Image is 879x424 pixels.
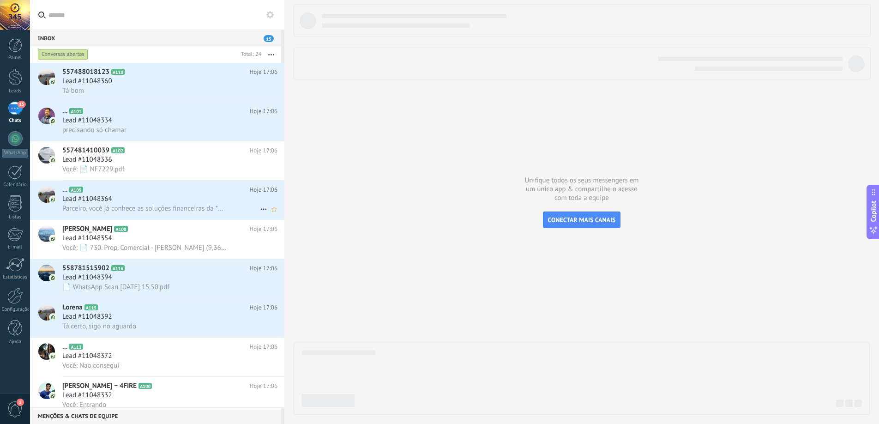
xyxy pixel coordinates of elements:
[62,185,67,194] span: ...
[30,220,284,259] a: avataricon[PERSON_NAME]A108Hoje 17:06Lead #11048354Você: 📄 730. Prop. Comercial - [PERSON_NAME] (...
[30,338,284,376] a: avataricon...A113Hoje 17:06Lead #11048372Você: Nao consegui
[62,351,112,361] span: Lead #11048372
[62,273,112,282] span: Lead #11048394
[69,108,83,114] span: A101
[30,259,284,298] a: avataricon558781515902A116Hoje 17:06Lead #11048394📄 WhatsApp Scan [DATE] 15.50.pdf
[250,107,277,116] span: Hoje 17:06
[543,212,621,228] button: CONECTAR MAIS CANAIS
[111,147,125,153] span: A102
[62,224,112,234] span: [PERSON_NAME]
[30,102,284,141] a: avataricon...A101Hoje 17:06Lead #11048334precisando só chamar
[62,322,136,331] span: Tá certo, sigo no aguardo
[50,236,56,242] img: icon
[2,118,29,124] div: Chats
[62,86,84,95] span: Tá bom
[50,157,56,164] img: icon
[30,63,284,102] a: avataricon557488018123A110Hoje 17:06Lead #11048360Tá bom
[62,77,112,86] span: Lead #11048360
[2,149,28,157] div: WhatsApp
[111,69,125,75] span: A110
[250,264,277,273] span: Hoje 17:06
[62,204,227,213] span: Parceiro, você já conhece as soluções financeiras da *Solfácil*. Agora é hora de aproveitar també...
[17,399,24,406] span: 1
[250,185,277,194] span: Hoje 17:06
[250,382,277,391] span: Hoje 17:06
[30,30,281,46] div: Inbox
[2,182,29,188] div: Calendário
[18,101,25,108] span: 15
[62,146,109,155] span: 557481410039
[2,274,29,280] div: Estatísticas
[50,275,56,281] img: icon
[114,226,127,232] span: A108
[62,126,126,134] span: precisando só chamar
[250,224,277,234] span: Hoje 17:06
[38,49,88,60] div: Conversas abertas
[264,35,274,42] span: 15
[2,55,29,61] div: Painel
[62,155,112,164] span: Lead #11048336
[62,400,106,409] span: Você: Entrando
[2,214,29,220] div: Listas
[250,67,277,77] span: Hoje 17:06
[62,67,109,77] span: 557488018123
[30,141,284,180] a: avataricon557481410039A102Hoje 17:06Lead #11048336Você: 📄 NF7229.pdf
[69,344,83,350] span: A113
[62,312,112,321] span: Lead #11048392
[84,304,98,310] span: A115
[30,377,284,416] a: avataricon[PERSON_NAME] ~ 4FIREA100Hoje 17:06Lead #11048332Você: Entrando
[30,181,284,219] a: avataricon...A109Hoje 17:06Lead #11048364Parceiro, você já conhece as soluções financeiras da *So...
[50,314,56,321] img: icon
[261,46,281,63] button: Mais
[62,391,112,400] span: Lead #11048332
[138,383,152,389] span: A100
[250,303,277,312] span: Hoje 17:06
[548,216,616,224] span: CONECTAR MAIS CANAIS
[62,243,227,252] span: Você: 📄 730. Prop. Comercial - [PERSON_NAME] (9,36 kWp).pdf
[2,339,29,345] div: Ajuda
[62,116,112,125] span: Lead #11048334
[62,165,124,174] span: Você: 📄 NF7229.pdf
[50,393,56,399] img: icon
[62,234,112,243] span: Lead #11048354
[69,187,83,193] span: A109
[62,361,119,370] span: Você: Nao consegui
[2,307,29,313] div: Configurações
[50,118,56,124] img: icon
[250,342,277,351] span: Hoje 17:06
[2,88,29,94] div: Leads
[62,382,137,391] span: [PERSON_NAME] ~ 4FIRE
[30,407,281,424] div: Menções & Chats de equipe
[250,146,277,155] span: Hoje 17:06
[62,107,67,116] span: ...
[30,298,284,337] a: avatariconLorenaA115Hoje 17:06Lead #11048392Tá certo, sigo no aguardo
[62,342,67,351] span: ...
[62,283,169,291] span: 📄 WhatsApp Scan [DATE] 15.50.pdf
[2,244,29,250] div: E-mail
[62,194,112,204] span: Lead #11048364
[62,264,109,273] span: 558781515902
[111,265,125,271] span: A116
[62,303,83,312] span: Lorena
[50,79,56,85] img: icon
[50,353,56,360] img: icon
[237,50,261,59] div: Total: 24
[869,201,878,222] span: Copilot
[50,196,56,203] img: icon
